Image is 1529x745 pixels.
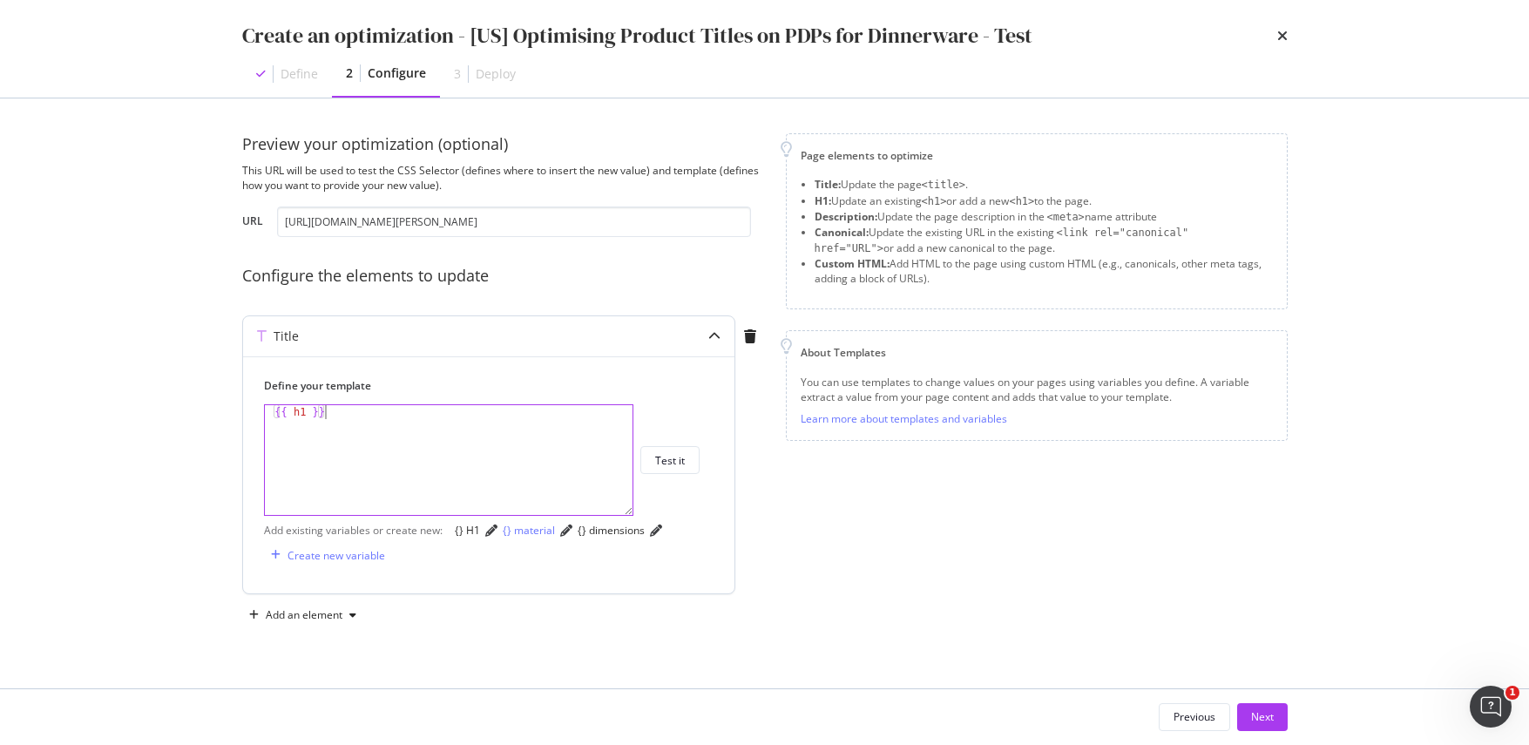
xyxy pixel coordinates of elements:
span: <h1> [922,195,947,207]
span: <h1> [1009,195,1034,207]
input: https://www.example.com [277,207,751,237]
label: URL [242,213,263,233]
button: {} material [497,522,560,539]
label: Define your template [264,378,700,393]
div: pencil [485,525,497,537]
div: Create an optimization - [US] Optimising Product Titles on PDPs for Dinnerware - Test [242,21,1032,51]
button: Create new variable [264,541,385,569]
strong: Description: [815,209,877,224]
li: Update the page description in the name attribute [815,209,1273,225]
li: Update the page . [815,177,1273,193]
div: times [1277,21,1288,51]
span: 1 [1505,686,1519,700]
button: Add an element [242,601,363,629]
button: Test it [640,446,700,474]
strong: Title: [815,177,841,192]
li: Update an existing or add a new to the page. [815,193,1273,209]
div: Title [274,328,299,345]
li: Add HTML to the page using custom HTML (e.g., canonicals, other meta tags, adding a block of URLs). [815,256,1273,286]
div: 3 [454,65,461,83]
span: <link rel="canonical" href="URL"> [815,227,1189,254]
a: Learn more about templates and variables [801,411,1007,426]
div: pencil [650,525,662,537]
button: {} H1 [450,522,485,539]
div: Previous [1174,709,1215,724]
div: 2 [346,64,353,82]
div: Add existing variables or create new: [264,523,443,538]
li: Update the existing URL in the existing or add a new canonical to the page. [815,225,1273,256]
div: Configure [368,64,426,82]
div: Deploy [476,65,516,83]
strong: H1: [815,193,831,208]
strong: Custom HTML: [815,256,890,271]
div: {} dimensions [578,523,645,538]
div: Define [281,65,318,83]
button: Next [1237,703,1288,731]
div: About Templates [801,345,1273,360]
button: {} dimensions [572,522,650,539]
div: Page elements to optimize [801,148,1273,163]
iframe: Intercom live chat [1470,686,1512,728]
span: <title> [922,179,966,191]
div: Preview your optimization (optional) [242,133,765,156]
div: Add an element [266,610,342,620]
div: Create new variable [288,548,385,563]
div: Test it [655,453,685,468]
div: Configure the elements to update [242,265,765,288]
div: pencil [560,525,572,537]
strong: Canonical: [815,225,869,240]
div: This URL will be used to test the CSS Selector (defines where to insert the new value) and templa... [242,163,765,193]
div: You can use templates to change values on your pages using variables you define. A variable extra... [801,375,1273,404]
div: {} material [503,523,555,538]
button: Previous [1159,703,1230,731]
div: Next [1251,709,1274,724]
span: <meta> [1047,211,1085,223]
div: {} H1 [455,523,480,538]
